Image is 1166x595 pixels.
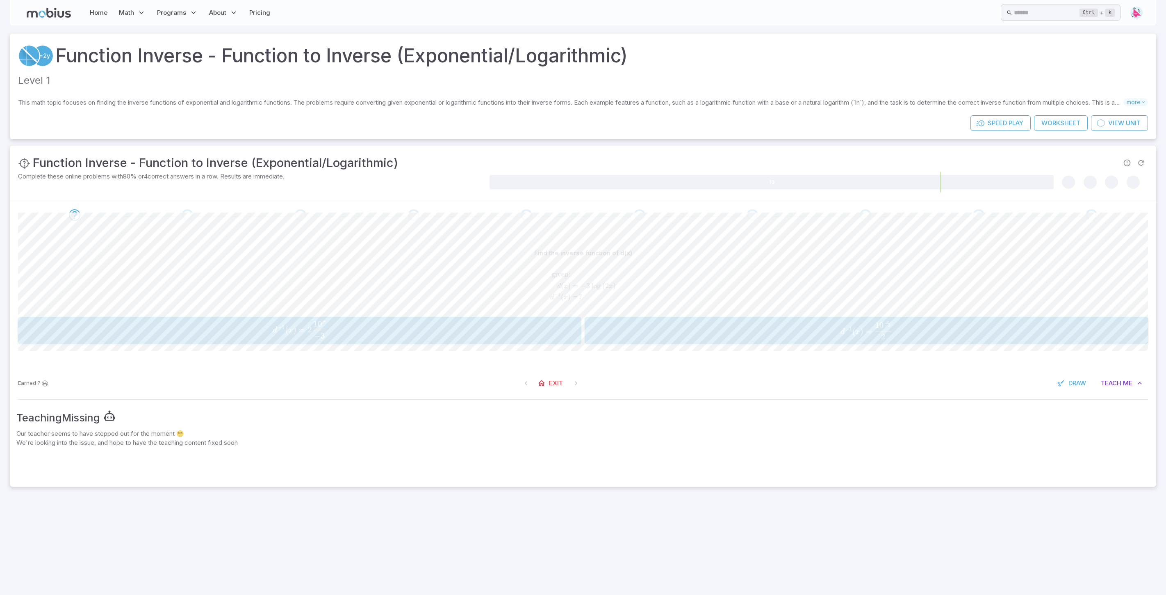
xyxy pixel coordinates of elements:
[569,376,583,391] span: On Latest Question
[277,324,282,331] span: −
[318,319,322,329] span: 0
[288,326,293,334] span: x
[568,281,571,290] span: )
[16,410,100,426] div: Teaching Missing
[1120,156,1134,170] span: Report an issue with the question
[881,332,886,342] span: 2
[597,281,601,290] span: g
[860,209,871,221] div: Go to the next question
[38,379,41,387] span: ?
[852,326,855,336] span: (
[1079,9,1098,17] kbd: Ctrl
[18,172,488,181] p: Complete these online problems with 80 % or 4 correct answers in a row. Results are immediate.
[293,325,296,335] span: )
[1130,7,1143,19] img: right-triangle.svg
[561,281,564,290] span: (
[1101,379,1121,388] span: Teach
[18,73,1148,88] p: Level 1
[634,209,645,221] div: Go to the next question
[747,209,758,221] div: Go to the next question
[973,209,984,221] div: Go to the next question
[988,119,1007,128] span: Speed
[157,8,186,17] span: Programs
[408,209,419,221] div: Go to the next question
[519,376,533,391] span: On First Question
[840,328,845,336] span: d
[581,281,586,290] span: −
[119,8,134,17] span: Math
[314,331,321,341] span: −
[69,209,80,221] div: Go to the next question
[1126,119,1141,128] span: Unit
[18,379,49,387] p: Earn Mobius dollars to buy game boosters
[247,3,273,22] a: Pricing
[313,319,318,329] span: 1
[55,42,628,70] a: Function Inverse - Function to Inverse (Exponential/Logarithmic)
[18,379,36,387] span: Earned
[16,429,1150,438] p: Our teacher seems to have stepped out for the moment 😵‍💫
[285,325,288,335] span: (
[886,320,888,324] span: x
[307,325,312,335] span: 2
[1095,375,1148,391] button: TeachMe
[591,281,601,290] span: lo
[855,328,860,336] span: x
[1034,115,1088,131] a: Worksheet
[1134,156,1148,170] span: Refresh Question
[326,321,327,332] span: ​
[521,209,532,221] div: Go to the next question
[1091,115,1148,131] a: ViewUnit
[845,325,849,332] span: −
[616,270,617,289] span: ​
[322,319,326,325] span: x
[875,320,879,330] span: 1
[1079,8,1115,18] div: +
[182,209,193,221] div: Go to the next question
[557,283,561,290] span: d
[549,379,563,388] span: Exit
[282,324,285,331] span: 1
[534,249,632,258] p: Find the inverse function of d(x)
[1123,379,1132,388] span: Me
[1009,119,1023,128] span: Play
[209,8,226,17] span: About
[1105,9,1115,17] kbd: k
[573,281,578,290] span: =
[32,45,54,67] a: Algebra
[602,281,605,290] span: (
[1068,379,1086,388] span: Draw
[298,325,305,335] span: =
[273,326,277,334] span: d
[18,45,40,67] a: Slope/Linear Equations
[564,283,568,290] span: x
[321,331,325,341] span: 3
[586,281,590,290] span: 3
[33,154,398,172] h3: Function Inverse - Function to Inverse (Exponential/Logarithmic)
[879,320,884,330] span: 0
[551,270,571,279] span: given:
[16,438,1150,447] p: We're looking into the issue, and hope to have the teaching content fixed soon
[890,321,890,325] span: ​
[1086,209,1097,221] div: Go to the next question
[613,281,616,290] span: )
[295,209,306,221] div: Go to the next question
[1053,375,1092,391] button: Draw
[87,3,110,22] a: Home
[849,325,852,332] span: 1
[609,283,613,290] span: x
[533,375,569,391] a: Exit
[970,115,1031,131] a: SpeedPlay
[865,326,872,336] span: =
[605,281,609,290] span: 2
[18,98,1123,107] p: This math topic focuses on finding the inverse functions of exponential and logarithmic functions...
[860,326,863,336] span: )
[1108,119,1124,128] span: View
